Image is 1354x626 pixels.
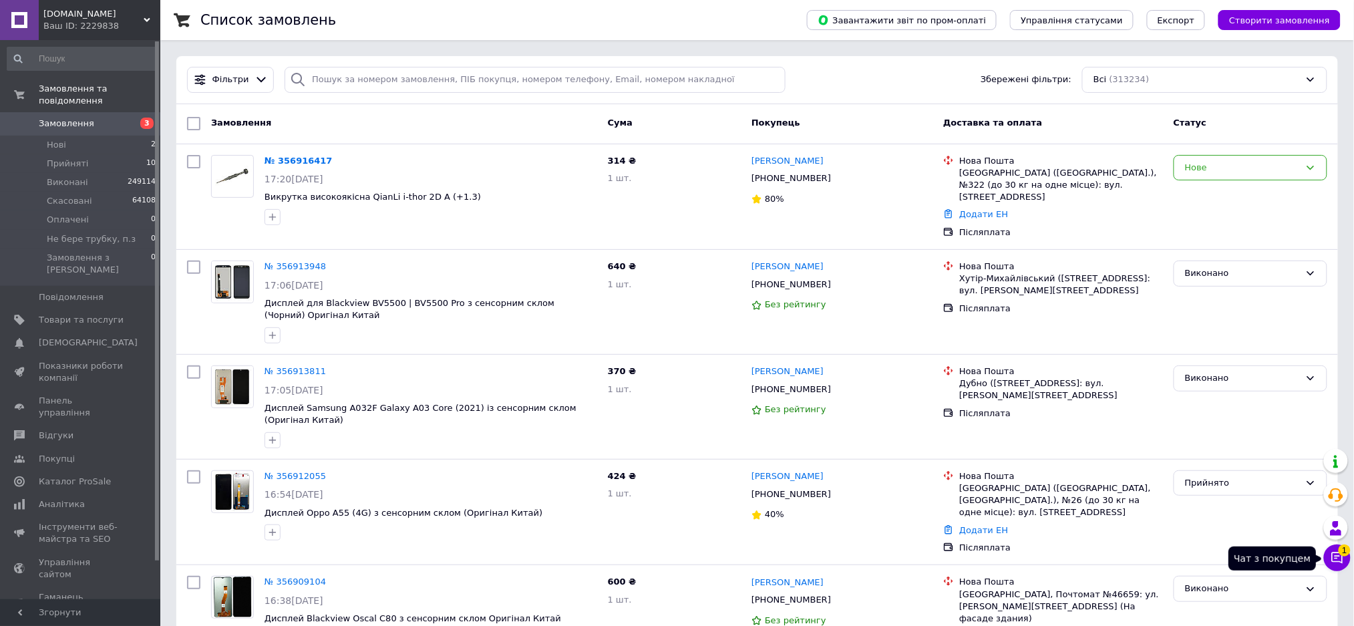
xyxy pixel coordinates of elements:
a: Викрутка високоякісна QianLi i-thor 2D A (+1.3) [265,192,481,202]
span: Cума [608,118,633,128]
a: № 356916417 [265,156,333,166]
span: 424 ₴ [608,471,637,481]
span: Скасовані [47,195,92,207]
div: Нова Пошта [959,470,1163,482]
span: Доставка та оплата [943,118,1042,128]
span: 1 шт. [608,384,632,394]
span: Показники роботи компанії [39,360,124,384]
span: [PHONE_NUMBER] [751,384,831,394]
span: 1 шт. [608,173,632,183]
button: Завантажити звіт по пром-оплаті [807,10,997,30]
a: Дисплей Oppo A55 (4G) з сенсорним склом (Оригінал Китай) [265,508,542,518]
span: 3 [140,118,154,129]
div: Післяплата [959,226,1163,239]
div: Нова Пошта [959,365,1163,377]
a: [PERSON_NAME] [751,470,824,483]
span: 314 ₴ [608,156,637,166]
span: [DEMOGRAPHIC_DATA] [39,337,138,349]
span: Збережені фільтри: [981,73,1071,86]
span: 249114 [128,176,156,188]
a: № 356913811 [265,366,326,376]
div: Хутір-Михайлівський ([STREET_ADDRESS]: вул. [PERSON_NAME][STREET_ADDRESS] [959,273,1163,297]
img: Фото товару [212,261,253,303]
span: Створити замовлення [1229,15,1330,25]
span: Відгуки [39,430,73,442]
span: Всі [1093,73,1107,86]
a: № 356913948 [265,261,326,271]
span: Замовлення [39,118,94,130]
div: Нове [1185,161,1300,175]
button: Створити замовлення [1218,10,1341,30]
div: Нова Пошта [959,576,1163,588]
span: 16:54[DATE] [265,489,323,500]
span: Оплачені [47,214,89,226]
div: [GEOGRAPHIC_DATA] ([GEOGRAPHIC_DATA], [GEOGRAPHIC_DATA].), №26 (до 30 кг на одне місце): вул. [ST... [959,482,1163,519]
span: Замовлення з [PERSON_NAME] [47,252,151,276]
span: Замовлення [211,118,271,128]
span: Повідомлення [39,291,104,303]
a: Додати ЕН [959,525,1008,535]
div: Ваш ID: 2229838 [43,20,160,32]
img: Фото товару [212,366,253,408]
img: Фото товару [213,577,252,618]
span: Нові [47,139,66,151]
span: Завантажити звіт по пром-оплаті [818,14,986,26]
a: № 356912055 [265,471,326,481]
a: Фото товару [211,261,254,303]
div: Нова Пошта [959,155,1163,167]
span: Без рейтингу [765,615,826,625]
span: 370 ₴ [608,366,637,376]
span: 16:38[DATE] [265,595,323,606]
a: Дисплей для Blackview BV5500 | BV5500 Pro з сенсорним склом (Чорний) Оригінал Китай [265,298,554,321]
span: Товари та послуги [39,314,124,326]
span: Покупці [39,453,75,465]
span: 2 [151,139,156,151]
div: [GEOGRAPHIC_DATA] ([GEOGRAPHIC_DATA].), №322 (до 30 кг на одне місце): вул. [STREET_ADDRESS] [959,167,1163,204]
a: [PERSON_NAME] [751,155,824,168]
span: Статус [1174,118,1207,128]
span: [PHONE_NUMBER] [751,173,831,183]
input: Пошук за номером замовлення, ПІБ покупця, номером телефону, Email, номером накладної [285,67,786,93]
div: Дубно ([STREET_ADDRESS]: вул. [PERSON_NAME][STREET_ADDRESS] [959,377,1163,402]
span: 64108 [132,195,156,207]
span: Покупець [751,118,800,128]
span: Без рейтингу [765,299,826,309]
a: [PERSON_NAME] [751,261,824,273]
button: Експорт [1147,10,1206,30]
span: 640 ₴ [608,261,637,271]
span: 40% [765,509,784,519]
span: 1 [1339,542,1351,554]
span: 17:06[DATE] [265,280,323,291]
div: Виконано [1185,267,1300,281]
span: 1 шт. [608,279,632,289]
span: [PHONE_NUMBER] [751,595,831,605]
span: Управління сайтом [39,557,124,581]
div: Прийнято [1185,476,1300,490]
a: Дисплей Samsung A032F Galaxy A03 Core (2021) із сенсорним склом (Оригінал Китай) [265,403,576,426]
div: [GEOGRAPHIC_DATA], Почтомат №46659: ул. [PERSON_NAME][STREET_ADDRESS] (На фасаде здания) [959,589,1163,625]
span: Прийняті [47,158,88,170]
a: Дисплей Blackview Oscal C80 з сенсорним склом Оригінал Китай [265,613,561,623]
a: Фото товару [211,155,254,198]
div: Виконано [1185,582,1300,596]
span: Гаманець компанії [39,591,124,615]
a: Створити замовлення [1205,15,1341,25]
a: Фото товару [211,576,254,619]
span: 1 шт. [608,595,632,605]
div: Післяплата [959,542,1163,554]
span: Mobileparts.com.ua [43,8,144,20]
a: Фото товару [211,470,254,513]
input: Пошук [7,47,157,71]
a: Фото товару [211,365,254,408]
div: Післяплата [959,303,1163,315]
span: Не бере трубку, п.з [47,233,136,245]
h1: Список замовлень [200,12,336,28]
div: Виконано [1185,371,1300,385]
span: 0 [151,214,156,226]
span: (313234) [1110,74,1150,84]
a: № 356909104 [265,577,326,587]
